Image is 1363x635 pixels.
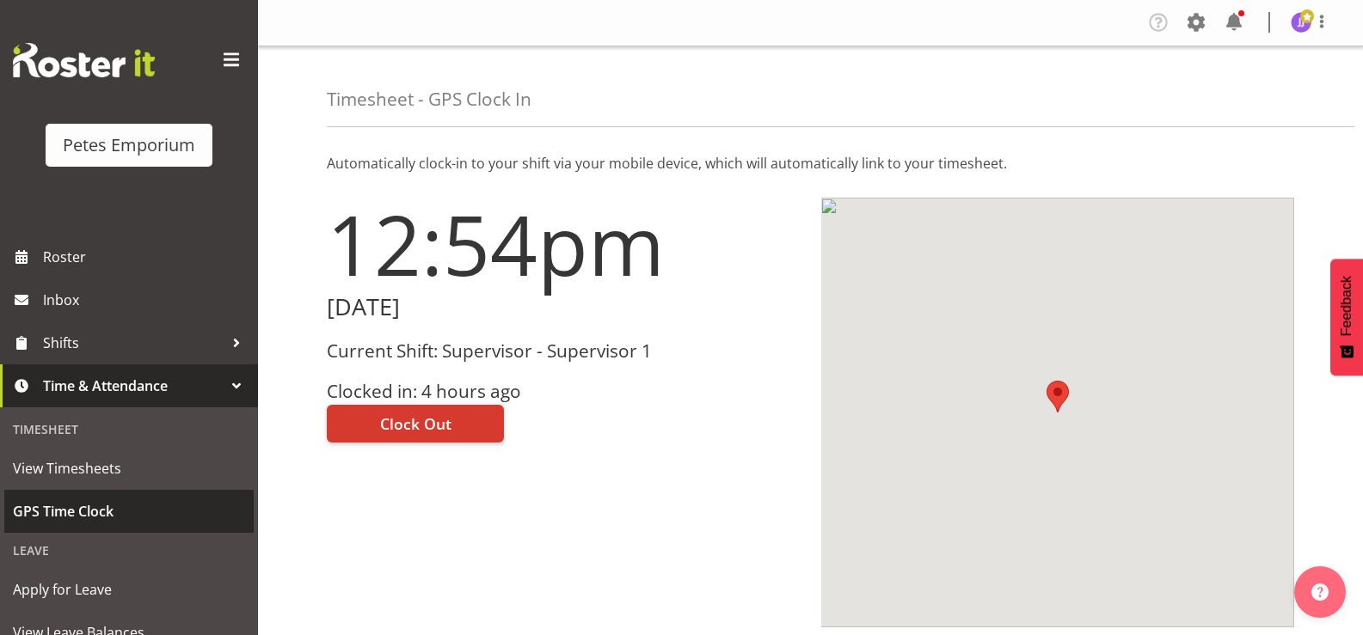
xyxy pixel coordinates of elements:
div: Timesheet [4,412,254,447]
a: GPS Time Clock [4,490,254,533]
span: GPS Time Clock [13,498,245,524]
a: Apply for Leave [4,568,254,611]
img: help-xxl-2.png [1311,583,1329,601]
div: Leave [4,533,254,568]
span: Shifts [43,330,224,356]
h3: Current Shift: Supervisor - Supervisor 1 [327,341,801,361]
span: Clock Out [380,412,451,435]
span: Roster [43,244,249,270]
img: janelle-jonkers702.jpg [1291,12,1311,33]
span: Feedback [1339,276,1354,336]
button: Feedback - Show survey [1330,259,1363,376]
h2: [DATE] [327,294,801,321]
h3: Clocked in: 4 hours ago [327,382,801,401]
span: Inbox [43,287,249,313]
img: Rosterit website logo [13,43,155,77]
span: Apply for Leave [13,577,245,602]
p: Automatically clock-in to your shift via your mobile device, which will automatically link to you... [327,153,1294,174]
div: Petes Emporium [63,132,195,158]
h1: 12:54pm [327,198,801,290]
button: Clock Out [327,405,504,443]
h4: Timesheet - GPS Clock In [327,89,531,109]
span: View Timesheets [13,455,245,481]
a: View Timesheets [4,447,254,490]
span: Time & Attendance [43,373,224,399]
